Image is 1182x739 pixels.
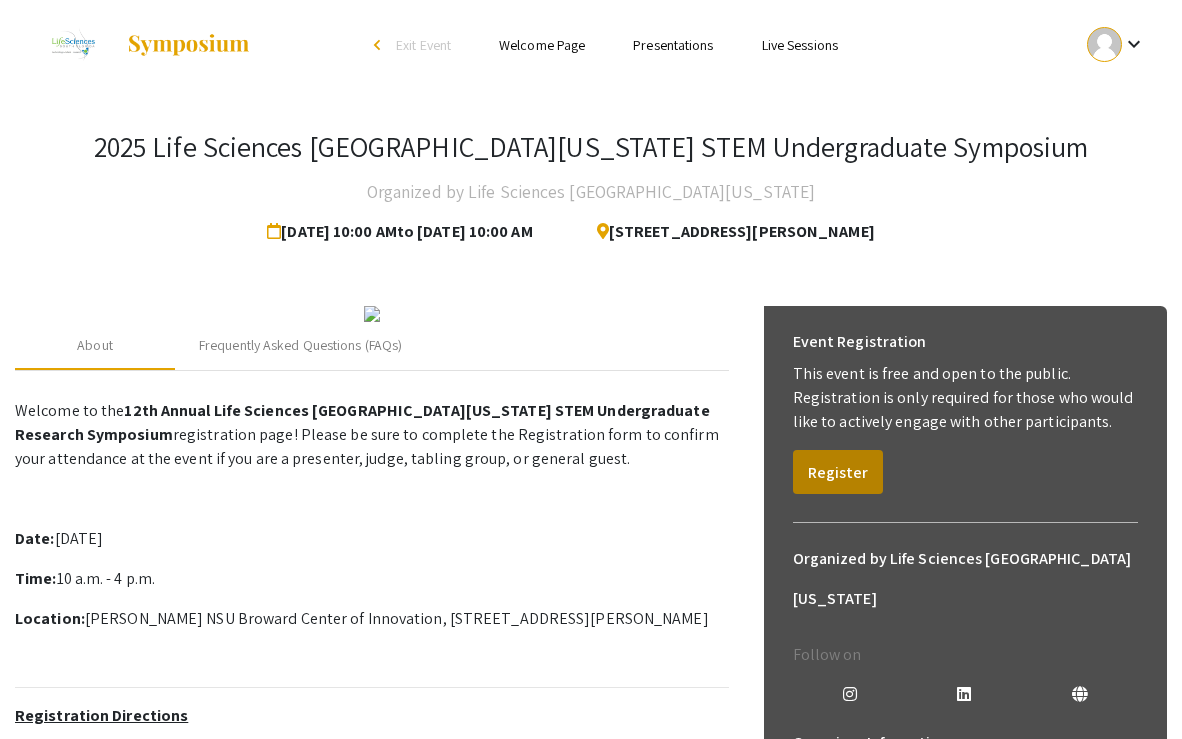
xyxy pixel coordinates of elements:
[1066,22,1167,67] button: Expand account dropdown
[15,528,55,549] strong: Date:
[15,568,57,589] strong: Time:
[15,608,85,629] strong: Location:
[15,567,729,591] p: 10 a.m. - 4 p.m.
[15,399,729,471] p: Welcome to the registration page! Please be sure to complete the Registration form to confirm you...
[15,649,85,724] iframe: Chat
[199,335,402,356] div: Frequently Asked Questions (FAQs)
[581,212,875,252] span: [STREET_ADDRESS][PERSON_NAME]
[15,607,729,631] p: [PERSON_NAME] NSU Broward Center of Innovation, [STREET_ADDRESS][PERSON_NAME]
[15,527,729,551] p: [DATE]
[94,130,1089,164] h3: 2025 Life Sciences [GEOGRAPHIC_DATA][US_STATE] STEM Undergraduate Symposium
[762,36,838,54] a: Live Sessions
[39,20,106,70] img: 2025 Life Sciences South Florida STEM Undergraduate Symposium
[793,643,1139,667] p: Follow on
[15,705,188,726] u: Registration Directions
[793,362,1139,434] p: This event is free and open to the public. Registration is only required for those who would like...
[15,20,251,70] a: 2025 Life Sciences South Florida STEM Undergraduate Symposium
[126,33,251,57] img: Symposium by ForagerOne
[499,36,585,54] a: Welcome Page
[15,400,710,445] strong: 12th Annual Life Sciences [GEOGRAPHIC_DATA][US_STATE] STEM Undergraduate Research Symposium
[793,322,927,362] h6: Event Registration
[77,335,113,356] div: About
[793,450,883,494] button: Register
[633,36,713,54] a: Presentations
[793,539,1139,619] h6: Organized by Life Sciences [GEOGRAPHIC_DATA][US_STATE]
[396,36,451,54] span: Exit Event
[364,306,380,322] img: 32153a09-f8cb-4114-bf27-cfb6bc84fc69.png
[367,172,815,212] h4: Organized by Life Sciences [GEOGRAPHIC_DATA][US_STATE]
[1122,32,1146,56] mat-icon: Expand account dropdown
[267,212,540,252] span: [DATE] 10:00 AM to [DATE] 10:00 AM
[374,39,386,51] div: arrow_back_ios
